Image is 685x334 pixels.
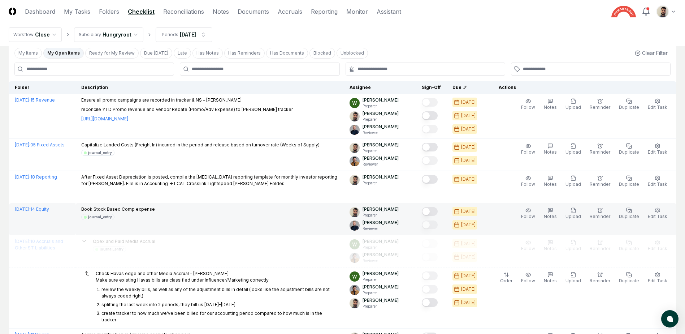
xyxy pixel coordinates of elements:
div: journal_entry [88,150,112,155]
button: Duplicate [617,174,641,189]
button: Reminder [588,270,612,286]
div: Subsidiary [79,31,101,38]
img: ACg8ocLvq7MjQV6RZF1_Z8o96cGG_vCwfvrLdMx8PuJaibycWA8ZaAE=s96-c [350,220,360,231]
p: Preparer [363,117,399,122]
div: [DATE] [461,157,476,164]
button: Edit Task [646,142,669,157]
span: Duplicate [619,278,639,283]
span: Notes [544,278,557,283]
span: Notes [544,104,557,110]
p: [PERSON_NAME] [363,97,399,103]
img: ACg8ocIj8Ed1971QfF93IUVvJX6lPm3y0CRToLvfAg4p8TYQk6NAZIo=s96-c [350,285,360,295]
img: Hungryroot logo [611,6,636,17]
span: [DATE] : [15,174,30,180]
div: [DATE] [461,112,476,119]
p: Preparer [363,180,399,186]
a: [URL][DOMAIN_NAME] [81,116,128,122]
img: d09822cc-9b6d-4858-8d66-9570c114c672_214030b4-299a-48fd-ad93-fc7c7aef54c6.png [350,298,360,308]
button: Blocked [309,48,335,59]
button: Mark complete [422,207,438,216]
button: Upload [564,206,582,221]
p: [PERSON_NAME] [363,174,399,180]
a: Checklist [128,7,155,16]
button: Mark complete [422,285,438,294]
div: [DATE] [461,144,476,150]
p: After Fixed Asset Depreciation is posted, compile the [MEDICAL_DATA] reporting template for month... [81,174,338,187]
button: Notes [542,270,558,286]
button: Unblocked [337,48,368,59]
button: Due Today [140,48,172,59]
p: Ensure all promo campaigns are recorded in tracker & NS - [PERSON_NAME] [81,97,293,103]
span: Upload [565,278,581,283]
button: Notes [542,206,558,221]
img: d09822cc-9b6d-4858-8d66-9570c114c672_214030b4-299a-48fd-ad93-fc7c7aef54c6.png [350,207,360,217]
span: Reminder [590,181,610,187]
p: Reviewer [363,162,399,167]
span: Edit Task [648,104,667,110]
p: Capitalize Landed Costs (Freight In) incurred in the period and release based on turnover rate (W... [81,142,320,148]
p: [PERSON_NAME] [363,124,399,130]
button: Duplicate [617,142,641,157]
p: Reviewer [363,226,399,231]
a: Assistant [377,7,401,16]
th: Sign-Off [416,81,447,94]
th: Folder [9,81,76,94]
p: review the weekly bills, as well as any of the adjustment bills in detail (looks like the adjustm... [101,287,330,299]
span: Duplicate [619,104,639,110]
p: Preparer [363,290,399,296]
button: Follow [520,270,537,286]
div: [DATE] [461,286,476,292]
span: Notes [544,181,557,187]
button: Mark complete [422,220,438,229]
div: Periods [162,31,178,38]
button: Mark complete [422,143,438,151]
img: d09822cc-9b6d-4858-8d66-9570c114c672_214030b4-299a-48fd-ad93-fc7c7aef54c6.png [657,6,668,17]
span: Upload [565,104,581,110]
span: Follow [521,104,535,110]
button: Edit Task [646,97,669,112]
a: Folders [99,7,119,16]
button: atlas-launcher [661,310,679,327]
span: Upload [565,181,581,187]
button: Order [499,270,514,286]
button: Reminder [588,97,612,112]
span: Notes [544,149,557,155]
button: Edit Task [646,206,669,221]
img: ACg8ocIK_peNeqvot3Ahh9567LsVhi0q3GD2O_uFDzmfmpbAfkCWeQ=s96-c [350,98,360,108]
p: [PERSON_NAME] [363,270,399,277]
span: Edit Task [648,278,667,283]
img: d09822cc-9b6d-4858-8d66-9570c114c672_214030b4-299a-48fd-ad93-fc7c7aef54c6.png [350,111,360,121]
button: Upload [564,270,582,286]
span: Reminder [590,214,610,219]
img: ACg8ocIj8Ed1971QfF93IUVvJX6lPm3y0CRToLvfAg4p8TYQk6NAZIo=s96-c [350,156,360,166]
button: Mark complete [422,125,438,133]
button: Reminder [588,206,612,221]
button: Mark complete [422,156,438,165]
p: Preparer [363,148,399,154]
a: Dashboard [25,7,55,16]
span: Edit Task [648,214,667,219]
span: Follow [521,214,535,219]
div: [DATE] [461,208,476,215]
span: Reminder [590,149,610,155]
a: [DATE]:14 Equity [15,206,49,212]
span: Duplicate [619,214,639,219]
div: [DATE] [461,176,476,183]
img: ACg8ocLvq7MjQV6RZF1_Z8o96cGG_vCwfvrLdMx8PuJaibycWA8ZaAE=s96-c [350,125,360,135]
button: Follow [520,174,537,189]
a: Notes [213,7,229,16]
p: Book Stock Based Comp expense [81,206,155,213]
a: My Tasks [64,7,90,16]
span: Reminder [590,278,610,283]
div: [DATE] [461,99,476,106]
span: Upload [565,149,581,155]
button: Reminder [588,174,612,189]
div: Workflow [13,31,34,38]
button: Edit Task [646,270,669,286]
button: Follow [520,142,537,157]
button: Has Reminders [224,48,265,59]
span: [DATE] : [15,97,30,103]
img: d09822cc-9b6d-4858-8d66-9570c114c672_214030b4-299a-48fd-ad93-fc7c7aef54c6.png [350,143,360,153]
button: Notes [542,97,558,112]
button: My Items [14,48,42,59]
